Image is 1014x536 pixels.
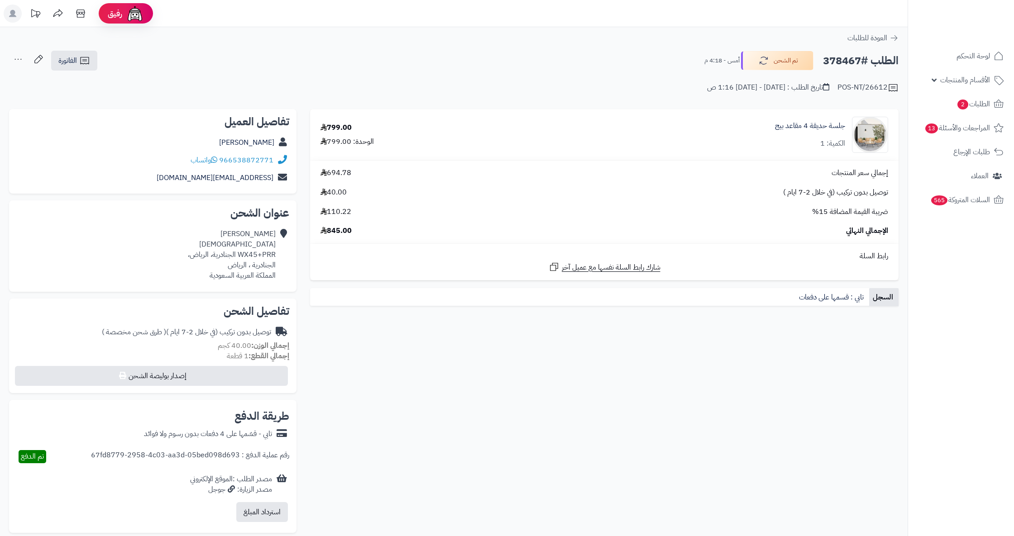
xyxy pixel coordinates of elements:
a: لوحة التحكم [914,45,1009,67]
span: 565 [931,195,948,205]
span: الفاتورة [58,55,77,66]
div: مصدر الطلب :الموقع الإلكتروني [190,474,272,495]
div: تابي - قسّمها على 4 دفعات بدون رسوم ولا فوائد [144,429,272,439]
div: POS-NT/26612 [837,82,899,93]
span: ( طرق شحن مخصصة ) [102,327,166,337]
span: 13 [925,123,938,133]
button: استرداد المبلغ [236,502,288,522]
strong: إجمالي القطع: [249,351,289,361]
button: تم الشحن [741,51,813,70]
h2: طريقة الدفع [234,411,289,422]
h2: تفاصيل الشحن [16,306,289,317]
div: 799.00 [320,123,352,133]
span: 40.00 [320,187,347,198]
span: العودة للطلبات [847,33,887,43]
small: 1 قطعة [227,351,289,361]
a: تابي : قسمها على دفعات [795,288,869,306]
img: logo-2.png [952,22,1005,41]
strong: إجمالي الوزن: [251,340,289,351]
div: توصيل بدون تركيب (في خلال 2-7 ايام ) [102,327,271,337]
a: [EMAIL_ADDRESS][DOMAIN_NAME] [157,172,273,183]
a: السجل [869,288,899,306]
span: الطلبات [957,98,990,110]
button: إصدار بوليصة الشحن [15,366,288,386]
a: واتساب [191,155,217,166]
span: شارك رابط السلة نفسها مع عميل آخر [562,262,660,273]
span: طلبات الإرجاع [953,146,990,158]
a: الطلبات2 [914,93,1009,115]
span: لوحة التحكم [957,50,990,62]
a: شارك رابط السلة نفسها مع عميل آخر [549,261,660,273]
a: [PERSON_NAME] [219,137,274,148]
a: السلات المتروكة565 [914,189,1009,211]
span: 845.00 [320,226,352,236]
a: الفاتورة [51,51,97,71]
div: الوحدة: 799.00 [320,137,374,147]
img: ai-face.png [126,5,144,23]
span: توصيل بدون تركيب (في خلال 2-7 ايام ) [783,187,888,198]
img: 1754463004-110119010030-90x90.jpg [852,117,888,153]
small: أمس - 4:18 م [704,56,740,65]
span: المراجعات والأسئلة [924,122,990,134]
span: السلات المتروكة [930,194,990,206]
a: العملاء [914,165,1009,187]
a: المراجعات والأسئلة13 [914,117,1009,139]
a: طلبات الإرجاع [914,141,1009,163]
a: جلسة حديقة 4 مقاعد بيج [775,121,845,131]
a: تحديثات المنصة [24,5,47,25]
span: الأقسام والمنتجات [940,74,990,86]
span: العملاء [971,170,989,182]
span: رفيق [108,8,122,19]
a: العودة للطلبات [847,33,899,43]
h2: الطلب #378467 [823,52,899,70]
a: 966538872771 [219,155,273,166]
h2: تفاصيل العميل [16,116,289,127]
div: مصدر الزيارة: جوجل [190,484,272,495]
span: الإجمالي النهائي [846,226,888,236]
div: [PERSON_NAME] [DEMOGRAPHIC_DATA] WX45+PRR الجنادرية، الرياض، الجنادرية ، الرياض المملكة العربية ا... [188,229,276,280]
div: رقم عملية الدفع : 67fd8779-2958-4c03-aa3d-05bed098d693 [91,450,289,463]
span: 110.22 [320,207,351,217]
div: رابط السلة [314,251,895,261]
small: 40.00 كجم [218,340,289,351]
span: تم الدفع [21,451,44,462]
span: إجمالي سعر المنتجات [832,168,888,178]
div: الكمية: 1 [820,138,845,149]
h2: عنوان الشحن [16,208,289,218]
span: ضريبة القيمة المضافة 15% [812,207,888,217]
div: تاريخ الطلب : [DATE] - [DATE] 1:16 ص [707,82,829,93]
span: 2 [957,100,968,109]
span: 694.78 [320,168,351,178]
